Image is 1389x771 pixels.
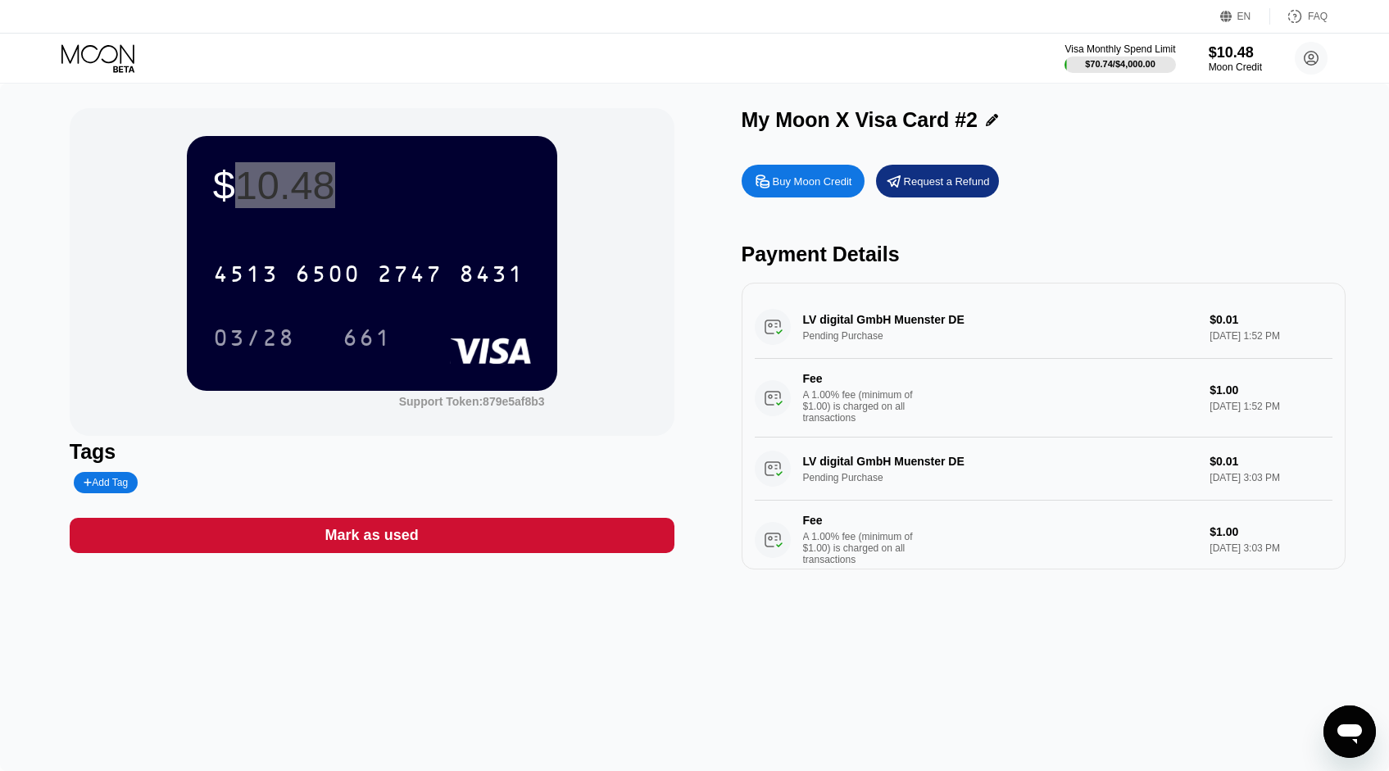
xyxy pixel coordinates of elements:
div: Visa Monthly Spend Limit [1064,43,1175,55]
div: Fee [803,514,918,527]
div: $10.48Moon Credit [1209,44,1262,73]
div: FeeA 1.00% fee (minimum of $1.00) is charged on all transactions$1.00[DATE] 3:03 PM [755,501,1333,579]
div: Buy Moon Credit [773,175,852,188]
div: [DATE] 3:03 PM [1210,542,1332,554]
div: Mark as used [70,518,674,553]
div: Request a Refund [876,165,999,197]
div: FeeA 1.00% fee (minimum of $1.00) is charged on all transactions$1.00[DATE] 1:52 PM [755,359,1333,438]
div: $1.00 [1210,525,1332,538]
div: A 1.00% fee (minimum of $1.00) is charged on all transactions [803,389,926,424]
div: Moon Credit [1209,61,1262,73]
iframe: Button to launch messaging window [1323,705,1376,758]
div: Visa Monthly Spend Limit$70.74/$4,000.00 [1064,43,1175,73]
div: 661 [330,317,404,358]
div: Add Tag [74,472,138,493]
div: 4513650027478431 [203,253,534,294]
div: Request a Refund [904,175,990,188]
div: 4513 [213,263,279,289]
div: FAQ [1308,11,1328,22]
div: Payment Details [742,243,1346,266]
div: Fee [803,372,918,385]
div: Support Token: 879e5af8b3 [399,395,545,408]
div: 03/28 [201,317,307,358]
div: 2747 [377,263,443,289]
div: 6500 [295,263,361,289]
div: Support Token:879e5af8b3 [399,395,545,408]
div: Buy Moon Credit [742,165,865,197]
div: My Moon X Visa Card #2 [742,108,978,132]
div: EN [1237,11,1251,22]
div: Mark as used [325,526,419,545]
div: $10.48 [1209,44,1262,61]
div: $10.48 [213,162,531,208]
div: A 1.00% fee (minimum of $1.00) is charged on all transactions [803,531,926,565]
div: 03/28 [213,327,295,353]
div: 8431 [459,263,524,289]
div: $1.00 [1210,383,1332,397]
div: $70.74 / $4,000.00 [1085,59,1155,69]
div: Tags [70,440,674,464]
div: Add Tag [84,477,128,488]
div: 661 [343,327,392,353]
div: EN [1220,8,1270,25]
div: [DATE] 1:52 PM [1210,401,1332,412]
div: FAQ [1270,8,1328,25]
